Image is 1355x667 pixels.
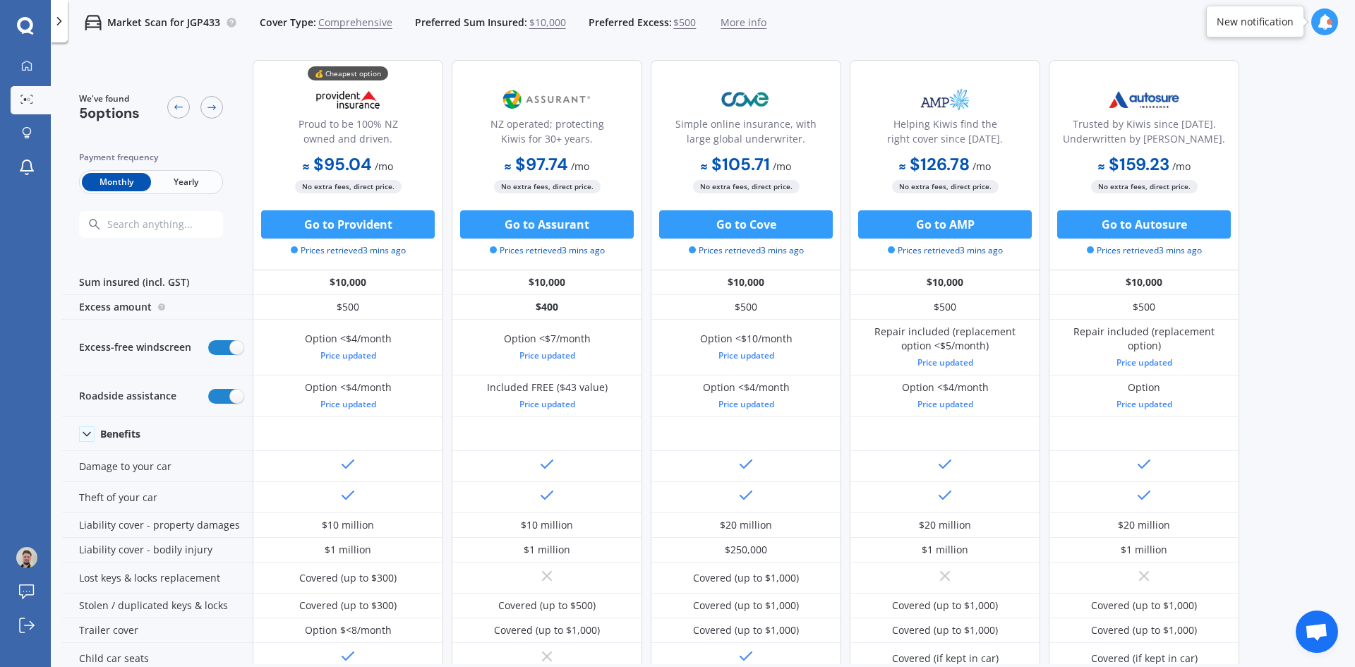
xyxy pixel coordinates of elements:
[82,173,151,191] span: Monthly
[1091,599,1197,613] div: Covered (up to $1,000)
[850,270,1040,295] div: $10,000
[498,599,596,613] div: Covered (up to $500)
[85,14,102,31] img: car.f15378c7a67c060ca3f3.svg
[721,16,766,30] span: More info
[1098,153,1169,175] b: $159.23
[62,295,253,320] div: Excess amount
[919,518,971,532] div: $20 million
[700,349,793,363] div: Price updated
[305,397,392,411] div: Price updated
[1091,623,1197,637] div: Covered (up to $1,000)
[651,270,841,295] div: $10,000
[494,180,601,193] span: No extra fees, direct price.
[1049,270,1239,295] div: $10,000
[487,380,608,411] div: Included FREE ($43 value)
[524,543,570,557] div: $1 million
[651,295,841,320] div: $500
[494,623,600,637] div: Covered (up to $1,000)
[151,173,220,191] span: Yearly
[322,518,374,532] div: $10 million
[1087,244,1202,257] span: Prices retrieved 3 mins ago
[1217,15,1294,29] div: New notification
[571,160,589,173] span: / mo
[703,397,790,411] div: Price updated
[529,16,566,30] span: $10,000
[589,16,672,30] span: Preferred Excess:
[62,270,253,295] div: Sum insured (incl. GST)
[673,16,696,30] span: $500
[318,16,392,30] span: Comprehensive
[693,623,799,637] div: Covered (up to $1,000)
[1296,611,1338,653] div: Open chat
[521,518,573,532] div: $10 million
[16,547,37,568] img: ACg8ocIdqvm0eP8V8UnUEOs_BqxHWUhNmwJ7u0N4ZkBOD3I7DYwLsw=s96-c
[62,320,253,375] div: Excess-free windscreen
[325,543,371,557] div: $1 million
[301,82,395,117] img: Provident.png
[860,356,1030,370] div: Price updated
[902,380,989,411] div: Option <$4/month
[700,332,793,363] div: Option <$10/month
[79,92,140,105] span: We've found
[79,104,140,122] span: 5 options
[693,599,799,613] div: Covered (up to $1,000)
[62,482,253,513] div: Theft of your car
[1116,380,1172,411] div: Option
[62,451,253,482] div: Damage to your car
[62,513,253,538] div: Liability cover - property damages
[305,380,392,411] div: Option <$4/month
[663,116,829,152] div: Simple online insurance, with large global underwriter.
[892,623,998,637] div: Covered (up to $1,000)
[305,349,392,363] div: Price updated
[291,244,406,257] span: Prices retrieved 3 mins ago
[452,270,642,295] div: $10,000
[1121,543,1167,557] div: $1 million
[1059,325,1229,370] div: Repair included (replacement option)
[299,571,397,585] div: Covered (up to $300)
[1091,651,1198,666] div: Covered (if kept in car)
[899,153,970,175] b: $126.78
[701,153,770,175] b: $105.71
[898,82,992,117] img: AMP.webp
[972,160,991,173] span: / mo
[62,375,253,417] div: Roadside assistance
[460,210,634,239] button: Go to Assurant
[1057,210,1231,239] button: Go to Autosure
[415,16,527,30] span: Preferred Sum Insured:
[490,244,605,257] span: Prices retrieved 3 mins ago
[1059,356,1229,370] div: Price updated
[62,618,253,643] div: Trailer cover
[504,332,591,363] div: Option <$7/month
[505,153,568,175] b: $97.74
[265,116,431,152] div: Proud to be 100% NZ owned and driven.
[107,16,220,30] p: Market Scan for JGP433
[100,428,140,440] div: Benefits
[1097,82,1191,117] img: Autosure.webp
[305,623,392,637] div: Option $<8/month
[375,160,393,173] span: / mo
[1091,180,1198,193] span: No extra fees, direct price.
[305,332,392,363] div: Option <$4/month
[693,180,800,193] span: No extra fees, direct price.
[295,180,402,193] span: No extra fees, direct price.
[892,180,999,193] span: No extra fees, direct price.
[850,295,1040,320] div: $500
[62,563,253,594] div: Lost keys & locks replacement
[725,543,767,557] div: $250,000
[693,571,799,585] div: Covered (up to $1,000)
[62,594,253,618] div: Stolen / duplicated keys & locks
[299,599,397,613] div: Covered (up to $300)
[79,150,223,164] div: Payment frequency
[892,599,998,613] div: Covered (up to $1,000)
[261,210,435,239] button: Go to Provident
[253,295,443,320] div: $500
[689,244,804,257] span: Prices retrieved 3 mins ago
[303,153,372,175] b: $95.04
[106,218,251,231] input: Search anything...
[504,349,591,363] div: Price updated
[1061,116,1227,152] div: Trusted by Kiwis since [DATE]. Underwritten by [PERSON_NAME].
[659,210,833,239] button: Go to Cove
[308,66,388,80] div: 💰 Cheapest option
[452,295,642,320] div: $400
[773,160,791,173] span: / mo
